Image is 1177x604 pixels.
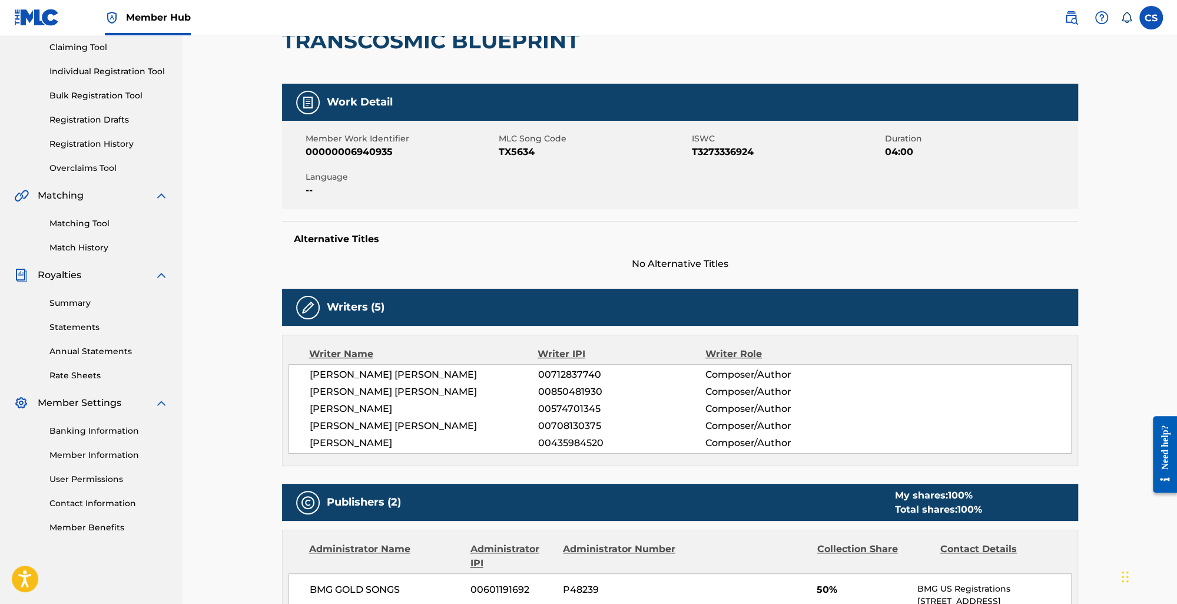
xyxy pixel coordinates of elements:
h5: Writers (5) [327,301,384,314]
span: Language [306,171,496,183]
a: Registration Drafts [49,114,168,126]
a: Statements [49,321,168,334]
img: expand [154,396,168,410]
a: Rate Sheets [49,369,168,382]
div: Drag [1122,559,1129,595]
span: 100 % [948,490,973,501]
span: ISWC [692,133,882,145]
h5: Publishers (2) [327,496,401,509]
a: Annual Statements [49,345,168,358]
img: Top Rightsholder [105,11,119,25]
a: Member Information [49,449,168,461]
div: Writer Role [705,347,858,361]
img: expand [154,189,168,203]
a: Contact Information [49,497,168,510]
span: [PERSON_NAME] [PERSON_NAME] [310,385,538,399]
span: -- [306,183,496,197]
span: TX5634 [499,145,689,159]
div: Notifications [1120,12,1132,24]
span: 00435984520 [538,436,705,450]
a: Matching Tool [49,217,168,230]
div: Writer IPI [538,347,705,361]
h5: Alternative Titles [294,233,1066,245]
div: Collection Share [817,542,931,570]
span: Composer/Author [705,402,858,416]
a: Banking Information [49,425,168,437]
div: Total shares: [895,503,982,517]
span: 00850481930 [538,385,705,399]
div: Administrator Number [563,542,677,570]
span: BMG GOLD SONGS [310,583,462,597]
span: Matching [38,189,84,203]
img: Work Detail [301,95,315,110]
span: Member Work Identifier [306,133,496,145]
iframe: Resource Center [1144,407,1177,502]
span: 00000006940935 [306,145,496,159]
span: Composer/Author [705,436,858,450]
div: Administrator IPI [470,542,554,570]
img: Publishers [301,496,315,510]
a: User Permissions [49,473,168,486]
span: Composer/Author [705,385,858,399]
img: Royalties [14,268,28,282]
div: Help [1090,6,1113,29]
a: Member Benefits [49,522,168,534]
span: 00712837740 [538,368,705,382]
img: help [1095,11,1109,25]
span: Royalties [38,268,81,282]
img: Member Settings [14,396,28,410]
span: [PERSON_NAME] [PERSON_NAME] [310,419,538,433]
img: search [1064,11,1078,25]
a: Bulk Registration Tool [49,90,168,102]
a: Claiming Tool [49,41,168,54]
span: No Alternative Titles [282,257,1078,271]
p: BMG US Registrations [917,583,1070,595]
span: 00708130375 [538,419,705,433]
span: [PERSON_NAME] [310,402,538,416]
span: 00574701345 [538,402,705,416]
div: Contact Details [940,542,1055,570]
span: MLC Song Code [499,133,689,145]
span: [PERSON_NAME] [310,436,538,450]
span: Member Hub [126,11,191,24]
span: 50% [817,583,908,597]
span: Duration [885,133,1075,145]
div: Administrator Name [309,542,462,570]
img: MLC Logo [14,9,59,26]
iframe: Chat Widget [1118,547,1177,604]
span: Composer/Author [705,368,858,382]
a: Overclaims Tool [49,162,168,174]
a: Registration History [49,138,168,150]
a: Summary [49,297,168,309]
h5: Work Detail [327,95,393,109]
span: 04:00 [885,145,1075,159]
h2: TRANSCOSMIC BLUEPRINT [282,28,585,54]
div: User Menu [1139,6,1163,29]
span: Member Settings [38,396,121,410]
a: Individual Registration Tool [49,65,168,78]
span: 100 % [957,504,982,515]
a: Match History [49,242,168,254]
img: expand [154,268,168,282]
div: My shares: [895,489,982,503]
span: 00601191692 [470,583,554,597]
span: Composer/Author [705,419,858,433]
img: Matching [14,189,29,203]
span: P48239 [563,583,677,597]
a: Public Search [1059,6,1083,29]
span: T3273336924 [692,145,882,159]
img: Writers [301,301,315,315]
span: [PERSON_NAME] [PERSON_NAME] [310,368,538,382]
div: Writer Name [309,347,538,361]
